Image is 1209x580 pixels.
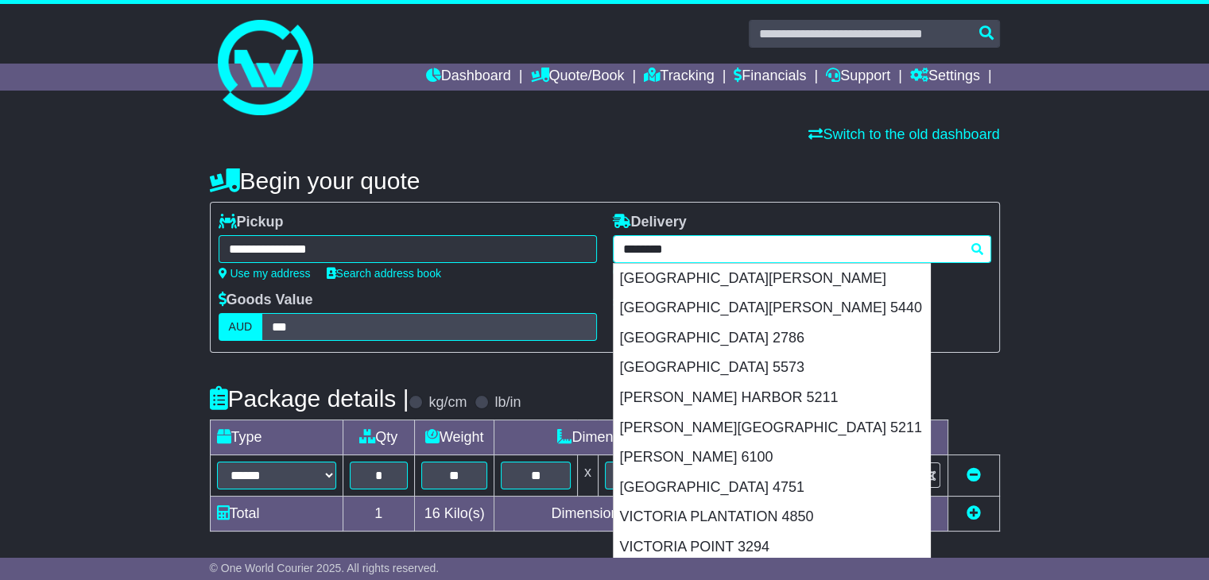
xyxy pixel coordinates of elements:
span: © One World Courier 2025. All rights reserved. [210,562,440,574]
div: [GEOGRAPHIC_DATA][PERSON_NAME] 5440 [614,293,930,323]
a: Switch to the old dashboard [808,126,999,142]
a: Dashboard [426,64,511,91]
td: Dimensions in Centimetre(s) [494,497,785,532]
a: Remove this item [967,467,981,483]
td: 1 [343,497,414,532]
div: [PERSON_NAME] HARBOR 5211 [614,383,930,413]
div: VICTORIA PLANTATION 4850 [614,502,930,532]
td: Kilo(s) [414,497,494,532]
a: Financials [734,64,806,91]
a: Tracking [644,64,714,91]
a: Support [826,64,890,91]
label: kg/cm [428,394,467,412]
td: Weight [414,420,494,455]
label: Delivery [613,214,687,231]
td: Dimensions (L x W x H) [494,420,785,455]
a: Settings [910,64,980,91]
label: AUD [219,313,263,341]
label: Goods Value [219,292,313,309]
td: Total [210,497,343,532]
a: Quote/Book [530,64,624,91]
td: Qty [343,420,414,455]
label: lb/in [494,394,521,412]
div: VICTORIA POINT 3294 [614,532,930,563]
div: [GEOGRAPHIC_DATA] 4751 [614,473,930,503]
a: Use my address [219,267,311,280]
h4: Begin your quote [210,168,1000,194]
span: 16 [424,505,440,521]
a: Add new item [967,505,981,521]
div: [PERSON_NAME] 6100 [614,443,930,473]
a: Search address book [327,267,441,280]
div: [GEOGRAPHIC_DATA] 2786 [614,323,930,354]
h4: Package details | [210,385,409,412]
label: Pickup [219,214,284,231]
div: [GEOGRAPHIC_DATA][PERSON_NAME] [614,264,930,294]
td: Type [210,420,343,455]
div: [GEOGRAPHIC_DATA] 5573 [614,353,930,383]
td: x [577,455,598,497]
div: [PERSON_NAME][GEOGRAPHIC_DATA] 5211 [614,413,930,443]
